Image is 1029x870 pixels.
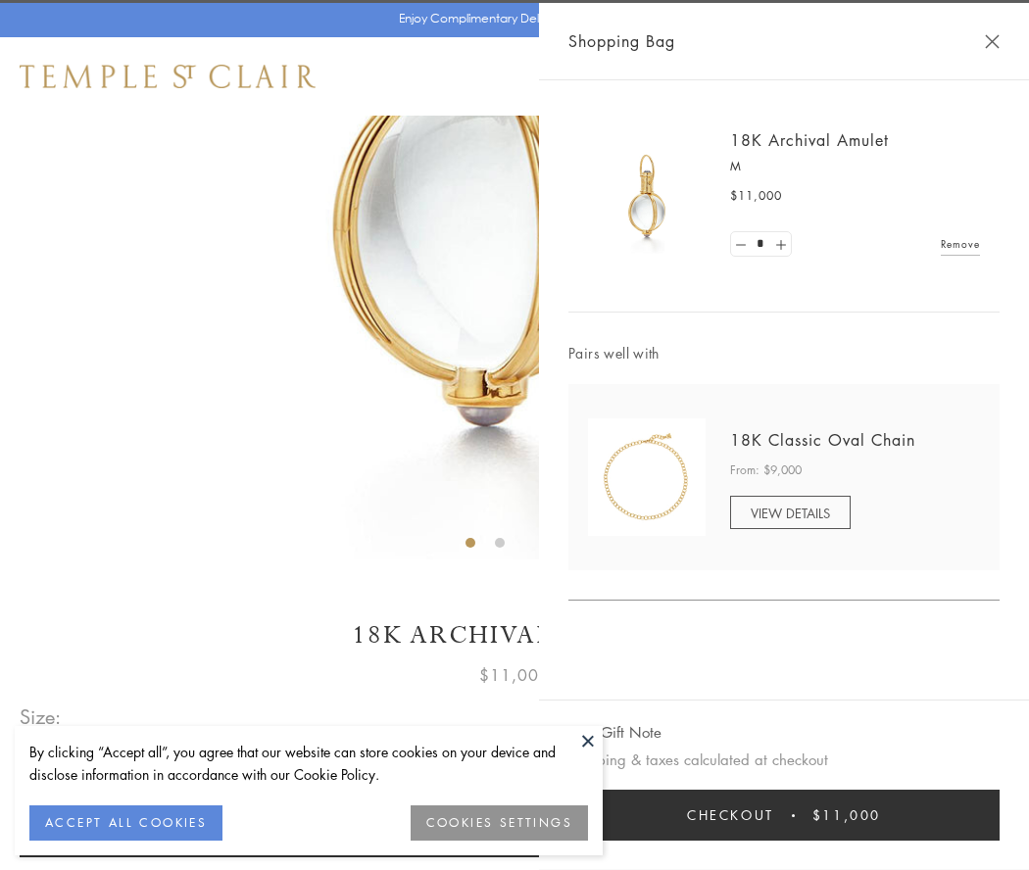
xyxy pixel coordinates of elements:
[399,9,621,28] p: Enjoy Complimentary Delivery & Returns
[588,418,706,536] img: N88865-OV18
[730,129,889,151] a: 18K Archival Amulet
[568,790,1000,841] button: Checkout $11,000
[20,65,316,88] img: Temple St. Clair
[730,460,802,480] span: From: $9,000
[770,232,790,257] a: Set quantity to 2
[20,701,63,733] span: Size:
[731,232,751,257] a: Set quantity to 0
[479,662,550,688] span: $11,000
[568,720,661,745] button: Add Gift Note
[29,805,222,841] button: ACCEPT ALL COOKIES
[730,429,915,451] a: 18K Classic Oval Chain
[730,186,782,206] span: $11,000
[568,28,675,54] span: Shopping Bag
[730,496,851,529] a: VIEW DETAILS
[588,137,706,255] img: 18K Archival Amulet
[687,804,774,826] span: Checkout
[730,157,980,176] p: M
[985,34,1000,49] button: Close Shopping Bag
[568,748,1000,772] p: Shipping & taxes calculated at checkout
[751,504,830,522] span: VIEW DETAILS
[20,618,1009,652] h1: 18K Archival Amulet
[411,805,588,841] button: COOKIES SETTINGS
[29,741,588,786] div: By clicking “Accept all”, you agree that our website can store cookies on your device and disclos...
[812,804,881,826] span: $11,000
[568,342,1000,364] span: Pairs well with
[941,233,980,255] a: Remove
